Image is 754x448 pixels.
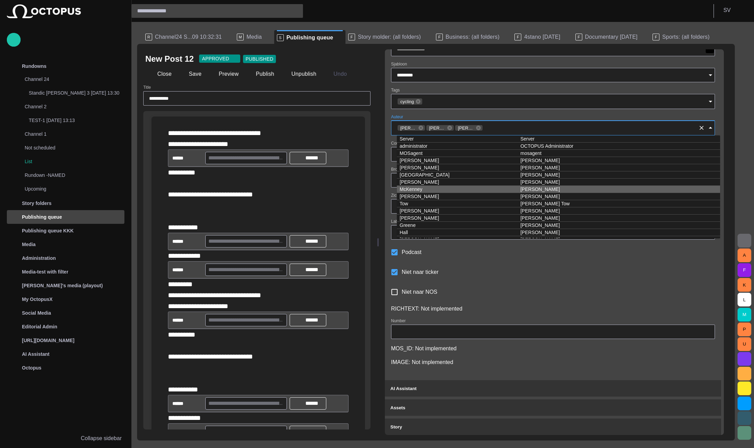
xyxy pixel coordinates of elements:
[718,4,750,16] button: SV
[22,310,51,316] p: Social Media
[358,34,421,40] span: Story molder: (all folders)
[145,34,152,40] p: R
[391,166,400,172] label: Bron
[246,56,273,62] span: PUBLISHED
[279,68,319,80] button: Unpublish
[524,34,560,40] span: 4stano [DATE]
[397,171,518,179] td: [GEOGRAPHIC_DATA]
[391,140,415,146] label: Commentaar
[397,186,518,193] td: McKenney
[455,125,483,131] div: [PERSON_NAME] ([PERSON_NAME])
[7,279,124,292] div: [PERSON_NAME]'s media (playout)
[455,125,477,132] span: [PERSON_NAME] ([PERSON_NAME])
[738,249,751,262] button: A
[15,114,124,128] div: TEST-1 [DATE] 13:13
[7,210,124,224] div: Publishing queue
[390,405,405,410] span: Assets
[391,61,407,67] label: Sjabloon
[246,34,262,40] span: Media
[397,135,518,143] td: Server
[81,434,122,443] p: Collapse sidebar
[7,238,124,251] div: Media
[25,76,111,83] p: Channel 24
[29,89,124,96] p: Standic [PERSON_NAME] 3 [DATE] 13:30
[397,207,518,215] td: [PERSON_NAME]
[518,193,720,200] td: [PERSON_NAME]
[22,214,62,220] p: Publishing queue
[287,34,333,41] span: Publishing queue
[397,150,518,157] td: MOSagent
[738,263,751,277] button: F
[391,305,715,313] div: RICHTEXT : Not implemented
[7,334,124,347] div: [URL][DOMAIN_NAME]
[575,34,582,40] p: F
[706,70,715,80] button: Open
[398,125,425,131] div: [PERSON_NAME] ([PERSON_NAME])
[11,155,124,169] div: List
[143,30,234,44] div: RChannel24 S...09 10:32:31
[155,34,222,40] span: Channel24 S...09 10:32:31
[177,68,204,80] button: Save
[518,186,720,193] td: [PERSON_NAME]
[398,98,417,105] span: cycling
[426,125,448,132] span: [PERSON_NAME] ([PERSON_NAME])
[738,308,751,322] button: M
[397,236,518,243] td: [PERSON_NAME]
[22,241,36,248] p: Media
[518,229,720,236] td: [PERSON_NAME]
[397,164,518,171] td: [PERSON_NAME]
[518,215,720,222] td: [PERSON_NAME]
[22,268,68,275] p: Media-test with filter
[22,227,74,234] p: Publishing queue KKK
[25,172,111,179] p: Rundown -NAMED
[436,34,443,40] p: F
[199,55,240,63] button: APPROVED
[390,386,417,391] span: AI Assistant
[22,63,47,70] p: Rundowns
[391,87,400,93] label: Tags
[348,34,355,40] p: F
[397,179,518,186] td: [PERSON_NAME]
[697,123,706,133] button: Clear
[25,144,111,151] p: Not scheduled
[7,432,124,445] button: Collapse sidebar
[402,268,439,276] span: Niet naar ticker
[723,6,731,14] p: S V
[397,222,518,229] td: Greene
[446,34,499,40] span: Business: (all folders)
[22,255,56,262] p: Administration
[7,265,124,279] div: Media-test with filter
[518,143,720,150] td: OCTOPUS Administrator
[573,30,650,44] div: FDocumentary [DATE]
[143,85,151,90] label: Title
[738,278,751,292] button: K
[398,98,422,105] div: cycling
[518,222,720,229] td: [PERSON_NAME]
[518,171,720,179] td: [PERSON_NAME]
[391,358,715,366] div: IMAGE : Not implemented
[662,34,709,40] span: Sports: (all folders)
[274,30,345,44] div: SPublishing queue
[385,419,721,435] button: Story
[385,399,721,416] button: Assets
[518,179,720,186] td: [PERSON_NAME]
[145,53,194,64] h2: New Post 12
[7,347,124,361] div: AI Assistant
[207,68,241,80] button: Preview
[29,117,124,124] p: TEST-1 [DATE] 13:13
[22,337,74,344] p: [URL][DOMAIN_NAME]
[277,34,284,41] p: S
[345,30,433,44] div: FStory molder: (all folders)
[22,296,52,303] p: My OctopusX
[518,135,720,143] td: Server
[234,30,274,44] div: MMedia
[518,164,720,171] td: [PERSON_NAME]
[202,55,229,62] span: APPROVED
[653,34,659,40] p: F
[391,192,408,198] label: Zichtbaar
[426,125,454,131] div: [PERSON_NAME] ([PERSON_NAME])
[518,150,720,157] td: mosagent
[25,158,124,165] p: List
[22,323,57,330] p: Editorial Admin
[7,361,124,375] div: Octopus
